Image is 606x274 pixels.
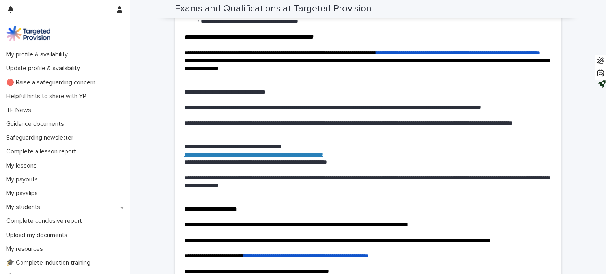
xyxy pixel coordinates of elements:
p: My resources [3,245,49,253]
img: M5nRWzHhSzIhMunXDL62 [6,26,50,41]
p: 🔴 Raise a safeguarding concern [3,79,102,86]
p: My lessons [3,162,43,170]
p: Update profile & availability [3,65,86,72]
p: Upload my documents [3,231,74,239]
p: 🎓 Complete induction training [3,259,97,267]
p: My payouts [3,176,44,183]
p: TP News [3,106,37,114]
p: Guidance documents [3,120,70,128]
p: Complete conclusive report [3,217,88,225]
p: Safeguarding newsletter [3,134,80,142]
p: Helpful hints to share with YP [3,93,93,100]
p: Complete a lesson report [3,148,82,155]
p: My profile & availability [3,51,74,58]
p: My students [3,203,47,211]
h2: Exams and Qualifications at Targeted Provision [175,3,372,15]
p: My payslips [3,190,44,197]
